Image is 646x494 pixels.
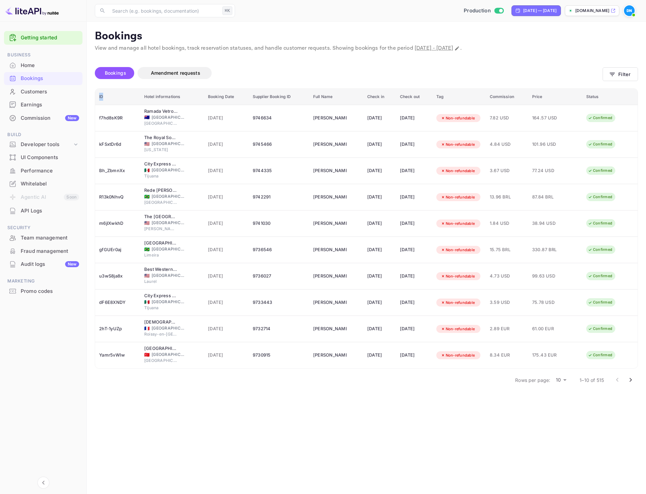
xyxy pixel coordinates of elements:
th: Commission [486,89,528,105]
div: [DATE] [400,271,428,282]
th: ID [95,89,140,105]
div: API Logs [4,204,82,217]
span: Brazil [144,194,150,199]
div: [DATE] [367,218,392,229]
div: Grand Atakum Hotel [144,345,178,352]
div: Yamr5vWIw [99,350,136,361]
div: ⌘K [222,6,232,15]
span: United States of America [144,142,150,146]
div: City Express Junior by Marriott Tijuana Otay [144,161,178,167]
div: City Express Junior by Marriott Tijuana Otay [144,293,178,299]
div: Home [4,59,82,72]
div: Non-refundable [436,351,479,360]
div: 9746634 [253,113,305,123]
div: u3wS8ja8x [99,271,136,282]
span: 61.00 EUR [532,325,566,333]
span: 15.75 BRL [490,246,524,254]
div: Non-refundable [436,219,479,228]
span: [DATE] [208,246,245,254]
a: UI Components [4,151,82,163]
p: Rows per page: [515,377,550,384]
div: Developer tools [4,139,82,150]
th: Supplier Booking ID [249,89,309,105]
button: Go to next page [624,373,637,387]
img: LiteAPI logo [5,5,59,16]
p: View and manage all hotel bookings, track reservation statuses, and handle customer requests. Sho... [95,44,638,52]
div: Home [21,62,79,69]
a: Customers [4,85,82,98]
div: [DATE] [400,218,428,229]
div: [DATE] [367,165,392,176]
div: Non-refundable [436,193,479,201]
div: JOAO Batista dos SANTOS [313,192,347,202]
a: Home [4,59,82,71]
img: Dominic Newboult [624,5,635,16]
div: [DATE] [367,350,392,361]
div: [DATE] [367,324,392,334]
span: [DATE] [208,167,245,174]
div: Confirmed [584,140,617,148]
span: 164.57 USD [532,114,566,122]
span: [GEOGRAPHIC_DATA] [152,273,185,279]
span: Australia [144,115,150,119]
a: Getting started [21,34,79,42]
div: [DATE] [367,139,392,150]
a: Bookings [4,72,82,84]
span: [DATE] [208,114,245,122]
span: [DATE] - [DATE] [415,45,453,52]
p: 1–10 of 515 [580,377,604,384]
span: [GEOGRAPHIC_DATA] [152,325,185,331]
div: Getting started [4,31,82,45]
span: Business [4,51,82,59]
div: [DATE] [400,297,428,308]
span: United States of America [144,274,150,278]
span: [GEOGRAPHIC_DATA] [152,114,185,120]
span: Limeira [144,252,178,258]
div: Non-refundable [436,299,479,307]
span: [GEOGRAPHIC_DATA] [152,167,185,173]
div: Non-refundable [436,246,479,254]
a: Audit logsNew [4,258,82,270]
div: Renato Guimaraes [313,244,347,255]
div: Performance [21,167,79,175]
div: Non-refundable [436,272,479,281]
div: Fraud management [21,248,79,255]
a: Team management [4,231,82,244]
div: Non-refundable [436,325,479,333]
span: 99.63 USD [532,273,566,280]
span: 3.67 USD [490,167,524,174]
div: account-settings tabs [95,67,603,79]
div: Confirmed [584,351,617,359]
span: Roissy-en-[GEOGRAPHIC_DATA] [144,331,178,337]
span: Security [4,224,82,231]
span: Tijuana [144,305,178,311]
div: The Aquarius Casino Resort, BW Premier Collection [144,213,178,220]
div: 9736546 [253,244,305,255]
div: [DATE] [367,271,392,282]
div: 9742291 [253,192,305,202]
a: Earnings [4,98,82,111]
div: CommissionNew [4,112,82,125]
span: [DATE] [208,141,245,148]
th: Status [582,89,638,105]
span: Marketing [4,278,82,285]
th: Check in [363,89,396,105]
div: Cengiz Yazici [313,350,347,361]
div: 9744335 [253,165,305,176]
div: gfGUEr0aj [99,244,136,255]
span: [GEOGRAPHIC_DATA] [152,246,185,252]
span: Mexico [144,300,150,304]
span: Laurel [144,279,178,285]
div: m6jlXwkhD [99,218,136,229]
div: Ramada VetroBlu Scarborough Beach [144,108,178,115]
div: Switch to Sandbox mode [461,7,506,15]
div: Team management [21,234,79,242]
div: UI Components [21,154,79,161]
span: 101.96 USD [532,141,566,148]
table: booking table [95,89,638,369]
span: [US_STATE] [144,147,178,153]
a: Promo codes [4,285,82,297]
div: Confirmed [584,219,617,227]
span: 4.84 USD [490,141,524,148]
span: 13.96 BRL [490,193,524,201]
